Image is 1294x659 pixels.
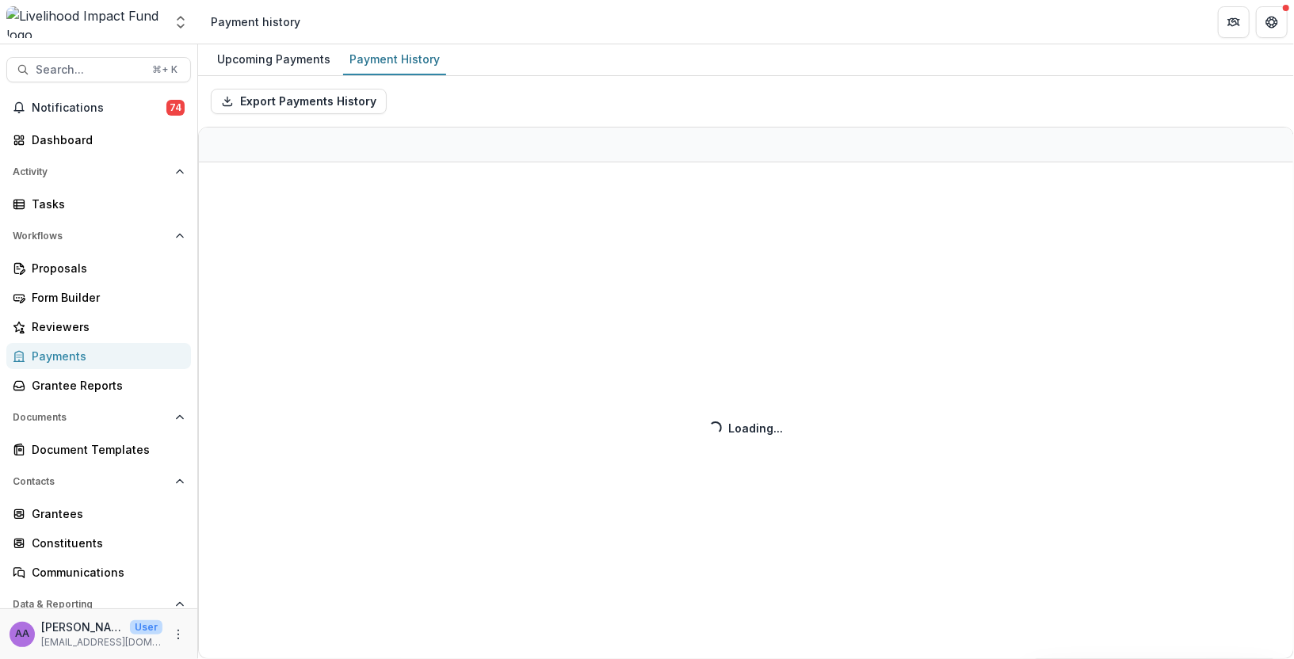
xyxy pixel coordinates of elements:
[32,260,178,276] div: Proposals
[211,48,337,70] div: Upcoming Payments
[32,377,178,394] div: Grantee Reports
[6,191,191,217] a: Tasks
[6,343,191,369] a: Payments
[13,476,169,487] span: Contacts
[6,95,191,120] button: Notifications74
[211,44,337,75] a: Upcoming Payments
[41,619,124,635] p: [PERSON_NAME]
[13,230,169,242] span: Workflows
[32,505,178,522] div: Grantees
[6,6,163,38] img: Livelihood Impact Fund logo
[6,284,191,310] a: Form Builder
[170,6,192,38] button: Open entity switcher
[6,255,191,281] a: Proposals
[32,289,178,306] div: Form Builder
[6,469,191,494] button: Open Contacts
[6,436,191,463] a: Document Templates
[32,101,166,115] span: Notifications
[6,57,191,82] button: Search...
[343,48,446,70] div: Payment History
[6,405,191,430] button: Open Documents
[15,629,29,639] div: Aude Anquetil
[32,318,178,335] div: Reviewers
[32,196,178,212] div: Tasks
[41,635,162,649] p: [EMAIL_ADDRESS][DOMAIN_NAME]
[1256,6,1288,38] button: Get Help
[204,10,307,33] nav: breadcrumb
[343,44,446,75] a: Payment History
[6,127,191,153] a: Dashboard
[6,159,191,185] button: Open Activity
[13,599,169,610] span: Data & Reporting
[211,13,300,30] div: Payment history
[166,100,185,116] span: 74
[169,625,188,644] button: More
[6,223,191,249] button: Open Workflows
[130,620,162,634] p: User
[32,348,178,364] div: Payments
[6,559,191,585] a: Communications
[13,166,169,177] span: Activity
[32,535,178,551] div: Constituents
[32,131,178,148] div: Dashboard
[36,63,143,77] span: Search...
[6,592,191,617] button: Open Data & Reporting
[6,314,191,340] a: Reviewers
[32,564,178,581] div: Communications
[6,501,191,527] a: Grantees
[1218,6,1250,38] button: Partners
[13,412,169,423] span: Documents
[6,530,191,556] a: Constituents
[32,441,178,458] div: Document Templates
[6,372,191,398] a: Grantee Reports
[149,61,181,78] div: ⌘ + K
